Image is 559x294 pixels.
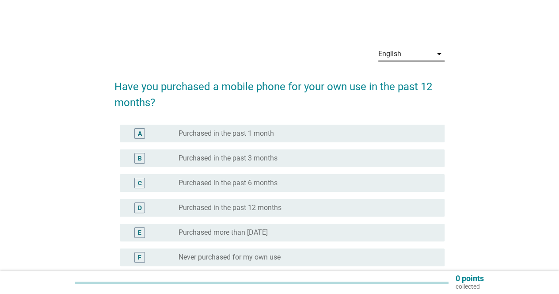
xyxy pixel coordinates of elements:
[179,253,281,262] label: Never purchased for my own use
[378,50,401,58] div: English
[114,70,445,111] h2: Have you purchased a mobile phone for your own use in the past 12 months?
[138,179,142,188] div: C
[138,203,142,213] div: D
[434,49,445,59] i: arrow_drop_down
[179,129,274,138] label: Purchased in the past 1 month
[138,154,142,163] div: B
[456,283,484,290] p: collected
[138,253,141,262] div: F
[456,275,484,283] p: 0 points
[138,228,141,237] div: E
[179,228,268,237] label: Purchased more than [DATE]
[138,129,142,138] div: A
[179,203,281,212] label: Purchased in the past 12 months
[179,154,278,163] label: Purchased in the past 3 months
[179,179,278,187] label: Purchased in the past 6 months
